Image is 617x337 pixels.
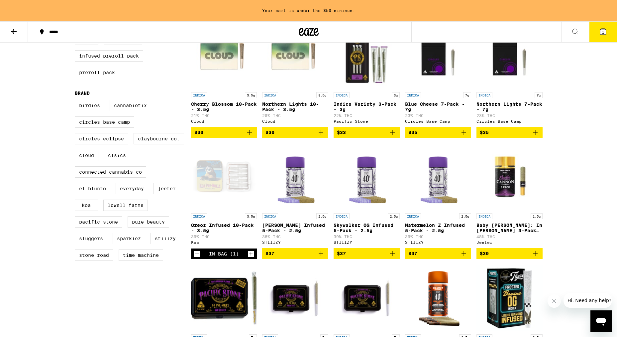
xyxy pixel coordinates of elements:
[476,235,543,239] p: 48% THC
[262,22,328,127] a: Open page for Northern Lights 10-Pack - 3.5g from Cloud
[262,22,328,89] img: Cloud - Northern Lights 10-Pack - 3.5g
[405,213,421,219] p: INDICA
[75,233,107,244] label: Sluggers
[334,113,400,118] p: 22% THC
[262,119,328,123] div: Cloud
[75,183,110,194] label: El Blunto
[476,127,543,138] button: Add to bag
[405,143,471,248] a: Open page for Watermelon Z Infused 5-Pack - 2.5g from STIIIZY
[334,22,400,127] a: Open page for Indica Variety 3-Pack - 3g from Pacific Stone
[75,116,134,128] label: Circles Base Camp
[265,130,274,135] span: $30
[110,100,151,111] label: Cannabiotix
[191,240,257,245] div: Koa
[75,67,119,78] label: Preroll Pack
[405,223,471,233] p: Watermelon Z Infused 5-Pack - 2.5g
[134,133,184,144] label: Claybourne Co.
[154,183,180,194] label: Jeeter
[564,293,612,308] iframe: Message from company
[337,130,346,135] span: $33
[191,119,257,123] div: Cloud
[334,127,400,138] button: Add to bag
[262,127,328,138] button: Add to bag
[476,119,543,123] div: Circles Base Camp
[476,101,543,112] p: Northern Lights 7-Pack - 7g
[334,240,400,245] div: STIIIZY
[75,166,146,178] label: Connected Cannabis Co
[75,216,122,228] label: Pacific Stone
[128,216,169,228] label: Pure Beauty
[476,22,543,127] a: Open page for Northern Lights 7-Pack - 7g from Circles Base Camp
[75,50,143,62] label: Infused Preroll Pack
[480,130,489,135] span: $35
[262,223,328,233] p: [PERSON_NAME] Infused 5-Pack - 2.5g
[191,143,257,249] a: Open page for Oreoz Infused 10-Pack - 3.5g from Koa
[405,240,471,245] div: STIIIZY
[334,213,350,219] p: INDICA
[405,92,421,98] p: INDICA
[262,113,328,118] p: 20% THC
[405,235,471,239] p: 39% THC
[104,150,130,161] label: CLSICS
[262,248,328,259] button: Add to bag
[316,213,328,219] p: 2.5g
[245,213,257,219] p: 3.5g
[191,223,257,233] p: Oreoz Infused 10-Pack - 3.5g
[116,183,148,194] label: Everyday
[408,130,417,135] span: $35
[459,213,471,219] p: 2.5g
[245,92,257,98] p: 3.5g
[476,248,543,259] button: Add to bag
[548,294,561,308] iframe: Close message
[337,251,346,256] span: $37
[392,92,400,98] p: 3g
[334,235,400,239] p: 39% THC
[405,22,471,89] img: Circles Base Camp - Blue Cheese 7-Pack - 7g
[476,240,543,245] div: Jeeter
[334,143,400,210] img: STIIIZY - Skywalker OG Infused 5-Pack - 2.5g
[191,264,257,331] img: Pacific Stone - GMO 14-Pack - 7g
[119,250,163,261] label: Time Machine
[476,22,543,89] img: Circles Base Camp - Northern Lights 7-Pack - 7g
[75,150,98,161] label: Cloud
[334,264,400,331] img: Pacific Stone - Wedding Cake 14-Pack - 7g
[463,92,471,98] p: 7g
[262,143,328,248] a: Open page for King Louis XIII Infused 5-Pack - 2.5g from STIIIZY
[589,22,617,42] button: 1
[194,251,200,257] button: Decrement
[262,143,328,210] img: STIIIZY - King Louis XIII Infused 5-Pack - 2.5g
[388,213,400,219] p: 2.5g
[405,113,471,118] p: 23% THC
[405,101,471,112] p: Blue Cheese 7-Pack - 7g
[262,264,328,331] img: Pacific Stone - PR OG 14-Pack - 7g
[316,92,328,98] p: 3.5g
[75,250,113,261] label: Stone Road
[405,127,471,138] button: Add to bag
[476,92,492,98] p: INDICA
[476,213,492,219] p: INDICA
[194,130,203,135] span: $30
[191,22,257,89] img: Cloud - Cherry Blossom 10-Pack - 3.5g
[334,248,400,259] button: Add to bag
[191,92,207,98] p: INDICA
[476,223,543,233] p: Baby [PERSON_NAME]: In [PERSON_NAME] 3-Pack Infused - 1.5g
[191,213,207,219] p: INDICA
[262,92,278,98] p: INDICA
[334,223,400,233] p: Skywalker OG Infused 5-Pack - 2.5g
[476,264,543,331] img: Claybourne Co. - Banana OG Infused Frosted Flyers 5-Pack - 2.5g
[262,101,328,112] p: Northern Lights 10-Pack - 3.5g
[262,240,328,245] div: STIIIZY
[405,22,471,127] a: Open page for Blue Cheese 7-Pack - 7g from Circles Base Camp
[476,143,543,248] a: Open page for Baby Cannon: In Da Couch 3-Pack Infused - 1.5g from Jeeter
[405,248,471,259] button: Add to bag
[248,251,254,257] button: Increment
[75,200,98,211] label: Koa
[262,213,278,219] p: INDICA
[209,251,239,256] div: In Bag (1)
[602,30,604,34] span: 1
[405,264,471,331] img: STIIIZY - King Louis XIII Infused Blunt 5-Pack - 2.5g
[191,127,257,138] button: Add to bag
[103,200,148,211] label: Lowell Farms
[265,251,274,256] span: $37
